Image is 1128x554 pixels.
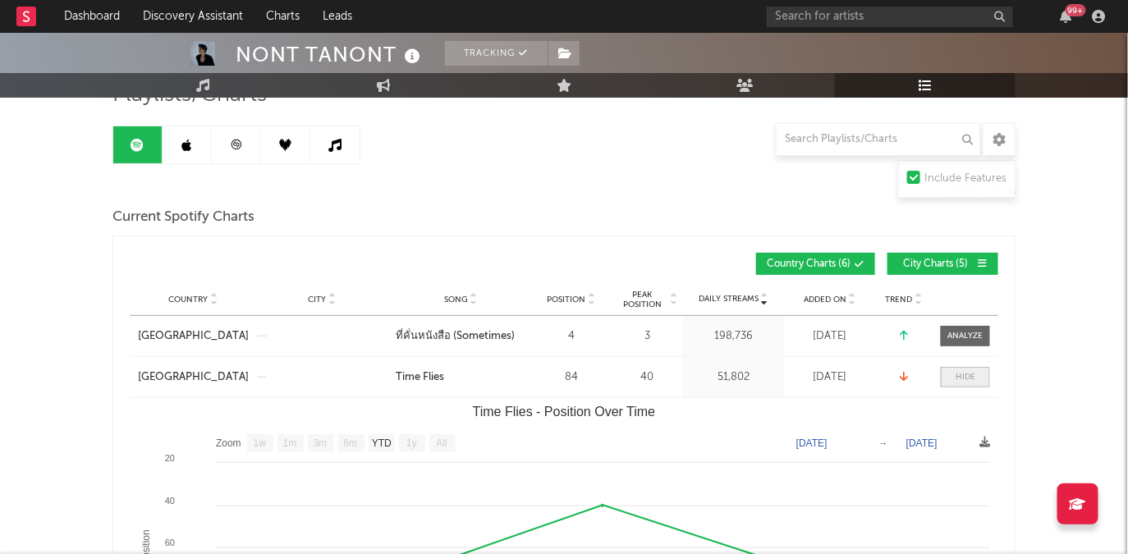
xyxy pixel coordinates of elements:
[436,438,447,450] text: All
[169,295,209,304] span: Country
[887,253,998,275] button: City Charts(5)
[617,328,678,345] div: 3
[445,41,548,66] button: Tracking
[396,369,526,386] a: Time Flies
[396,328,515,345] div: ที่คั่นหนังสือ (Sometimes)
[804,295,846,304] span: Added On
[473,405,656,419] text: Time Flies - Position Over Time
[776,123,981,156] input: Search Playlists/Charts
[406,438,417,450] text: 1y
[898,259,974,269] span: City Charts ( 5 )
[138,328,249,345] a: [GEOGRAPHIC_DATA]
[254,438,267,450] text: 1w
[396,369,444,386] div: Time Flies
[1061,10,1072,23] button: 99+
[216,438,241,450] text: Zoom
[372,438,392,450] text: YTD
[789,328,871,345] div: [DATE]
[344,438,358,450] text: 6m
[283,438,297,450] text: 1m
[444,295,468,304] span: Song
[906,437,938,449] text: [DATE]
[138,369,249,386] a: [GEOGRAPHIC_DATA]
[548,295,586,304] span: Position
[878,437,888,449] text: →
[617,290,668,309] span: Peak Position
[686,328,781,345] div: 198,736
[924,169,1006,189] div: Include Features
[534,328,608,345] div: 4
[534,369,608,386] div: 84
[617,369,678,386] div: 40
[309,295,327,304] span: City
[314,438,328,450] text: 3m
[165,496,175,506] text: 40
[236,41,424,68] div: NONT TANONT
[396,328,526,345] a: ที่คั่นหนังสือ (Sometimes)
[767,7,1013,27] input: Search for artists
[886,295,913,304] span: Trend
[699,293,759,305] span: Daily Streams
[112,85,267,105] span: Playlists/Charts
[796,437,828,449] text: [DATE]
[165,453,175,463] text: 20
[756,253,875,275] button: Country Charts(6)
[165,538,175,547] text: 60
[112,208,254,227] span: Current Spotify Charts
[1066,4,1086,16] div: 99 +
[789,369,871,386] div: [DATE]
[686,369,781,386] div: 51,802
[767,259,851,269] span: Country Charts ( 6 )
